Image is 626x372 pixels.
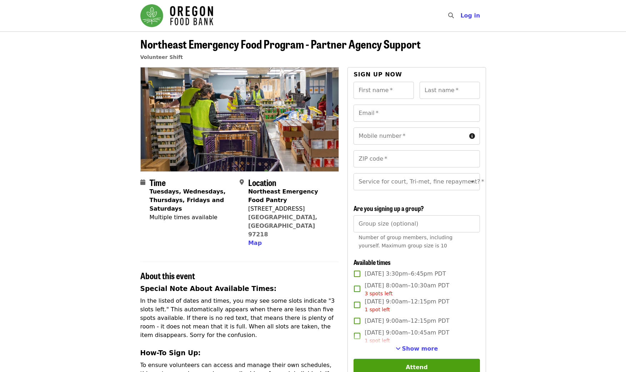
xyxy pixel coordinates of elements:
span: Available times [354,257,391,267]
span: Are you signing up a group? [354,203,424,213]
span: Location [248,176,276,188]
input: First name [354,82,414,99]
button: See more timeslots [396,345,438,353]
input: Mobile number [354,127,466,145]
a: Volunteer Shift [140,54,183,60]
button: Log in [455,9,486,23]
strong: How-To Sign Up: [140,349,201,357]
i: map-marker-alt icon [240,179,244,186]
span: [DATE] 9:00am–12:15pm PDT [365,317,449,325]
span: Number of group members, including yourself. Maximum group size is 10 [359,235,452,248]
span: Log in [460,12,480,19]
div: Multiple times available [150,213,234,222]
span: Time [150,176,166,188]
span: [DATE] 8:00am–10:30am PDT [365,281,449,297]
i: calendar icon [140,179,145,186]
span: [DATE] 9:00am–12:15pm PDT [365,297,449,313]
p: In the listed of dates and times, you may see some slots indicate "3 slots left." This automatica... [140,297,339,340]
button: Map [248,239,262,247]
span: About this event [140,269,195,282]
input: [object Object] [354,215,480,232]
span: 1 spot left [365,338,390,343]
span: 3 spots left [365,291,392,296]
i: circle-info icon [469,133,475,140]
input: Last name [420,82,480,99]
span: Northeast Emergency Food Program - Partner Agency Support [140,35,421,52]
strong: Tuesdays, Wednesdays, Thursdays, Fridays and Saturdays [150,188,226,212]
span: 1 spot left [365,307,390,312]
button: Open [467,177,477,187]
strong: Special Note About Available Times: [140,285,277,292]
span: [DATE] 9:00am–10:45am PDT [365,328,449,345]
span: [DATE] 3:30pm–6:45pm PDT [365,270,446,278]
input: Email [354,105,480,122]
input: Search [458,7,464,24]
span: Sign up now [354,71,402,78]
img: Oregon Food Bank - Home [140,4,213,27]
div: [STREET_ADDRESS] [248,205,333,213]
strong: Northeast Emergency Food Pantry [248,188,318,203]
a: [GEOGRAPHIC_DATA], [GEOGRAPHIC_DATA] 97218 [248,214,317,238]
span: Show more [402,345,438,352]
span: Map [248,240,262,246]
input: ZIP code [354,150,480,167]
img: Northeast Emergency Food Program - Partner Agency Support organized by Oregon Food Bank [141,67,339,171]
i: search icon [448,12,454,19]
